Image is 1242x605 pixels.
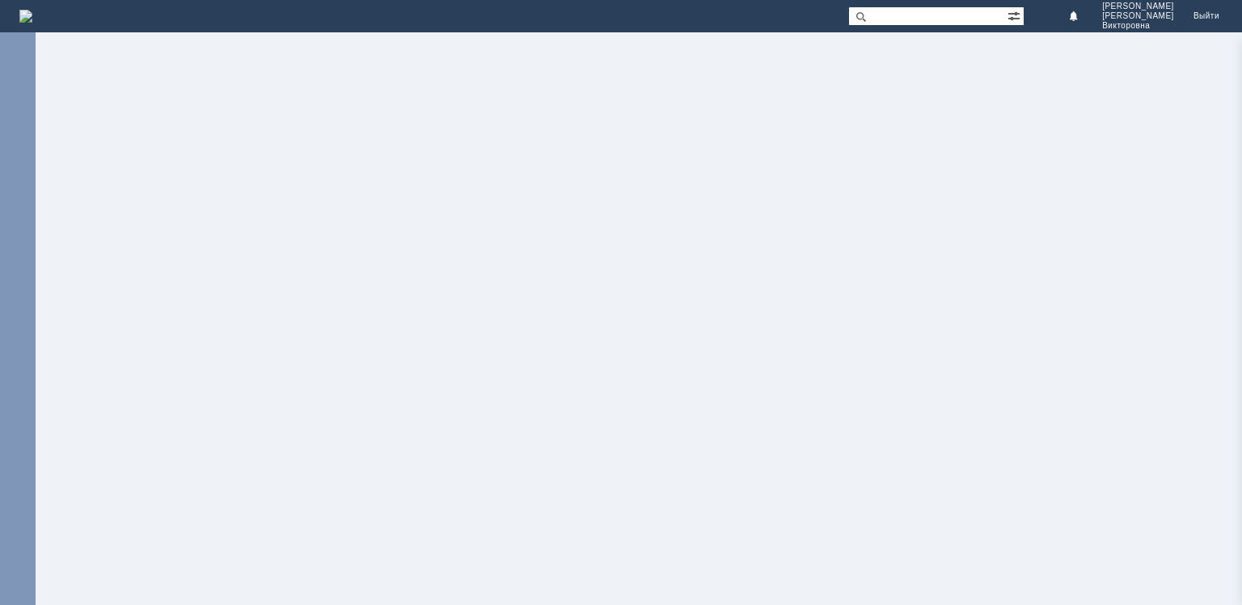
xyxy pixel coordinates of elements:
[1008,7,1024,23] span: Расширенный поиск
[19,10,32,23] a: Перейти на домашнюю страницу
[1102,11,1174,21] span: [PERSON_NAME]
[19,10,32,23] img: logo
[1102,2,1174,11] span: [PERSON_NAME]
[1102,21,1150,31] span: Викторовна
